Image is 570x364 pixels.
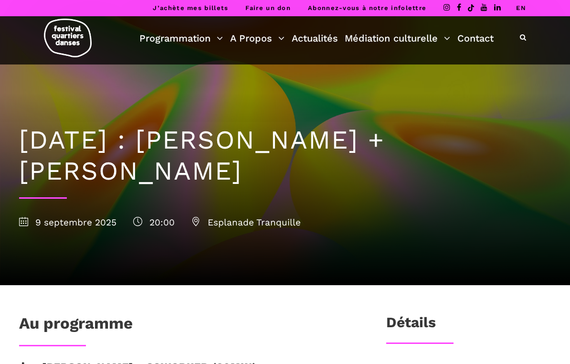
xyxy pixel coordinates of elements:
[345,30,450,46] a: Médiation culturelle
[139,30,223,46] a: Programmation
[230,30,285,46] a: A Propos
[44,19,92,57] img: logo-fqd-med
[133,217,175,228] span: 20:00
[457,30,494,46] a: Contact
[19,314,133,338] h1: Au programme
[516,4,526,11] a: EN
[292,30,338,46] a: Actualités
[191,217,301,228] span: Esplanade Tranquille
[245,4,291,11] a: Faire un don
[386,314,436,338] h3: Détails
[308,4,426,11] a: Abonnez-vous à notre infolettre
[153,4,228,11] a: J’achète mes billets
[19,217,116,228] span: 9 septembre 2025
[19,125,551,187] h1: [DATE] : [PERSON_NAME] + [PERSON_NAME]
